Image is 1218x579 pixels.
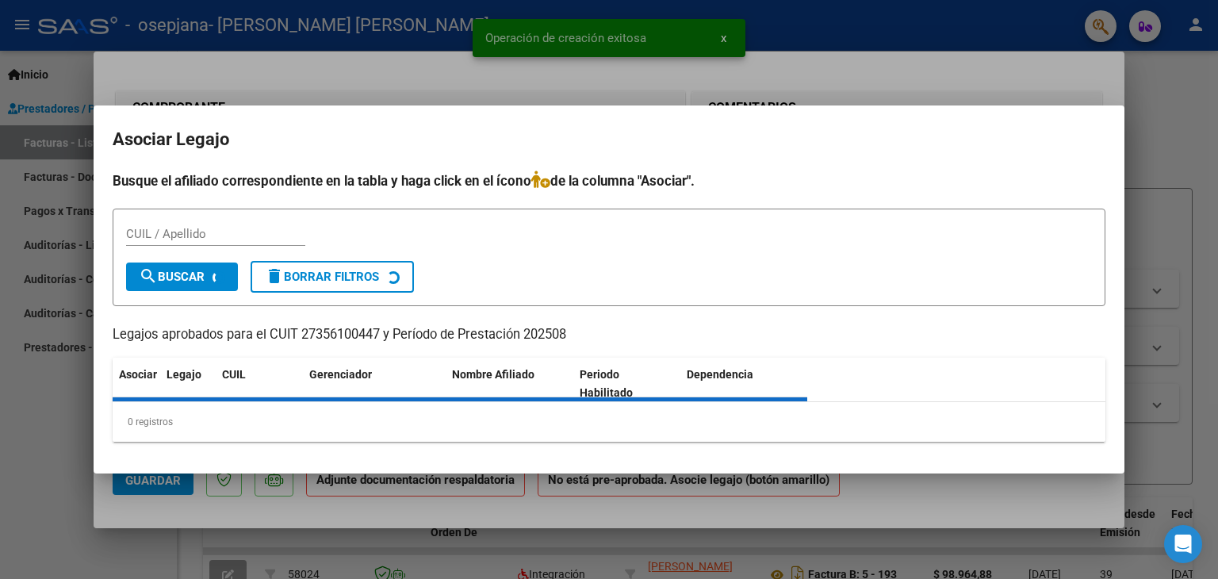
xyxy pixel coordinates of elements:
[113,171,1105,191] h4: Busque el afiliado correspondiente en la tabla y haga click en el ícono de la columna "Asociar".
[113,402,1105,442] div: 0 registros
[580,368,633,399] span: Periodo Habilitado
[573,358,680,410] datatable-header-cell: Periodo Habilitado
[1164,525,1202,563] div: Open Intercom Messenger
[126,263,238,291] button: Buscar
[167,368,201,381] span: Legajo
[446,358,573,410] datatable-header-cell: Nombre Afiliado
[251,261,414,293] button: Borrar Filtros
[265,266,284,286] mat-icon: delete
[309,368,372,381] span: Gerenciador
[680,358,808,410] datatable-header-cell: Dependencia
[113,125,1105,155] h2: Asociar Legajo
[139,270,205,284] span: Buscar
[119,368,157,381] span: Asociar
[222,368,246,381] span: CUIL
[687,368,753,381] span: Dependencia
[160,358,216,410] datatable-header-cell: Legajo
[303,358,446,410] datatable-header-cell: Gerenciador
[113,358,160,410] datatable-header-cell: Asociar
[265,270,379,284] span: Borrar Filtros
[216,358,303,410] datatable-header-cell: CUIL
[113,325,1105,345] p: Legajos aprobados para el CUIT 27356100447 y Período de Prestación 202508
[139,266,158,286] mat-icon: search
[452,368,534,381] span: Nombre Afiliado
